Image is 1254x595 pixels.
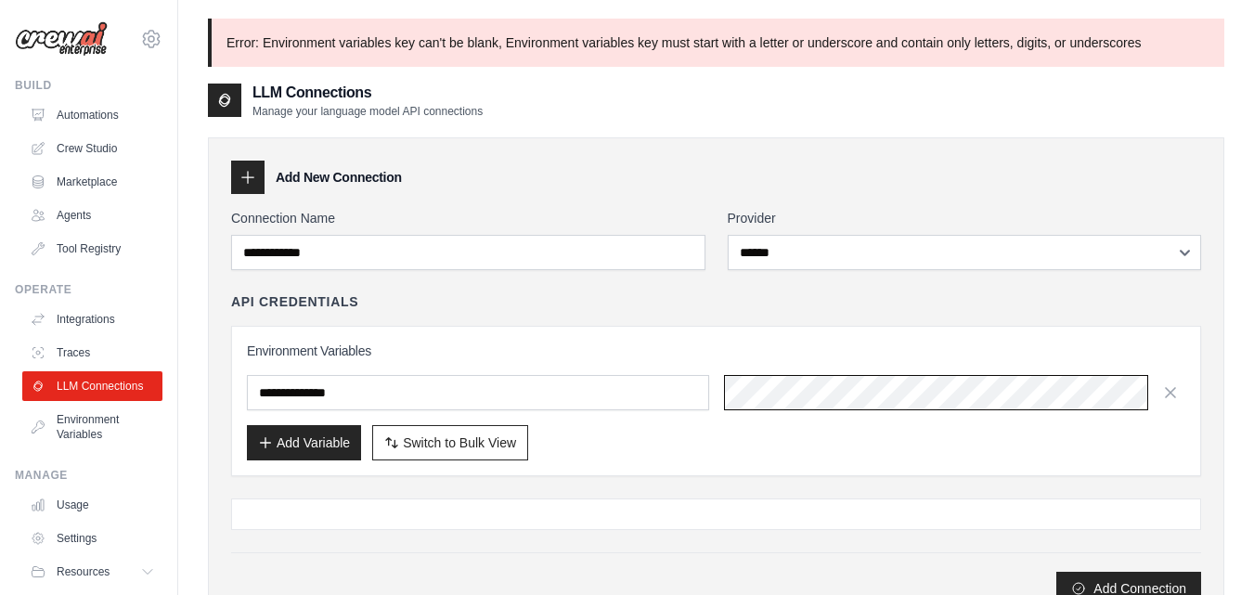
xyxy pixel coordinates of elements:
a: Tool Registry [22,234,162,264]
a: Environment Variables [22,405,162,449]
h3: Environment Variables [247,342,1185,360]
span: Switch to Bulk View [403,433,516,452]
a: LLM Connections [22,371,162,401]
label: Connection Name [231,209,705,227]
a: Integrations [22,304,162,334]
p: Manage your language model API connections [252,104,483,119]
h3: Add New Connection [276,168,402,187]
label: Provider [728,209,1202,227]
a: Traces [22,338,162,368]
span: Resources [57,564,110,579]
img: Logo [15,21,108,57]
a: Agents [22,200,162,230]
button: Switch to Bulk View [372,425,528,460]
a: Automations [22,100,162,130]
div: Manage [15,468,162,483]
a: Crew Studio [22,134,162,163]
h2: LLM Connections [252,82,483,104]
button: Resources [22,557,162,587]
a: Usage [22,490,162,520]
h4: API Credentials [231,292,358,311]
p: Error: Environment variables key can't be blank, Environment variables key must start with a lett... [208,19,1224,67]
a: Marketplace [22,167,162,197]
div: Operate [15,282,162,297]
button: Add Variable [247,425,361,460]
div: Build [15,78,162,93]
a: Settings [22,524,162,553]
